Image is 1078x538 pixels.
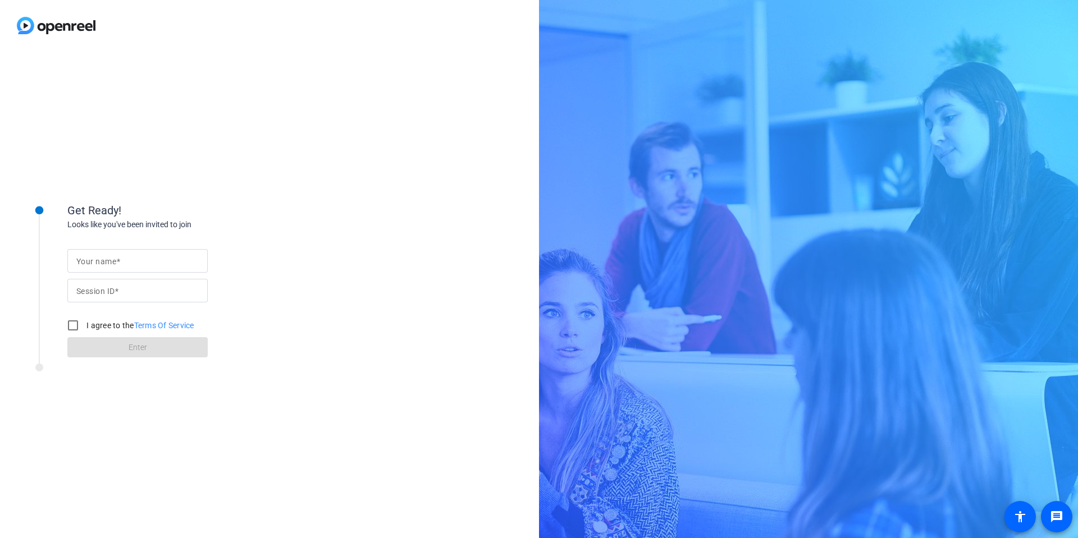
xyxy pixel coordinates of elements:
[134,321,194,330] a: Terms Of Service
[76,287,115,296] mat-label: Session ID
[1050,510,1063,523] mat-icon: message
[76,257,116,266] mat-label: Your name
[84,320,194,331] label: I agree to the
[67,219,292,231] div: Looks like you've been invited to join
[1013,510,1027,523] mat-icon: accessibility
[67,202,292,219] div: Get Ready!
